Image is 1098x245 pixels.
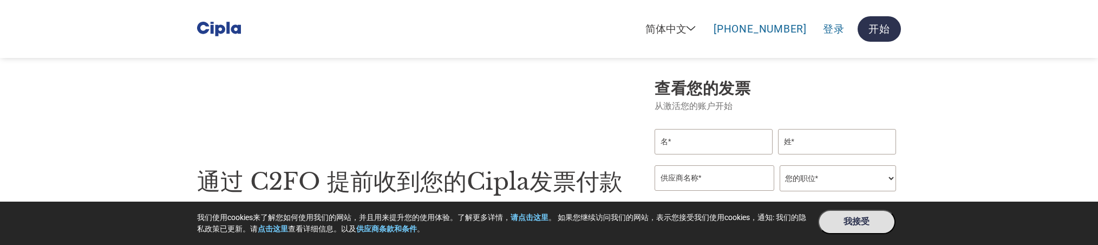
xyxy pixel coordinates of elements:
[714,23,807,35] a: [PHONE_NUMBER]
[655,78,901,100] h3: 查看您的发票
[655,100,901,113] p: 从激活您的账户开始
[858,16,901,42] a: 开始
[655,165,774,191] input: 供应商名称*
[818,210,896,234] button: 我接受
[197,164,644,199] h1: 通过 C2FO 提前收到您的Cipla发票付款
[258,224,288,233] a: 点击这里
[823,22,845,36] a: 登录
[511,213,548,222] a: 请点击这里
[780,165,896,191] select: Title/Role
[356,224,417,233] a: 供应商条款和条件
[197,15,241,42] img: Cipla
[197,212,807,235] p: 我们使用cookies来了解您如何使用我们的网站，并且用来提升您的使用体验。了解更多详情， 。 如果您继续访问我们的网站，表示您接受我们使用cookies，通知: 我们的隐私政策已更新。请 查看...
